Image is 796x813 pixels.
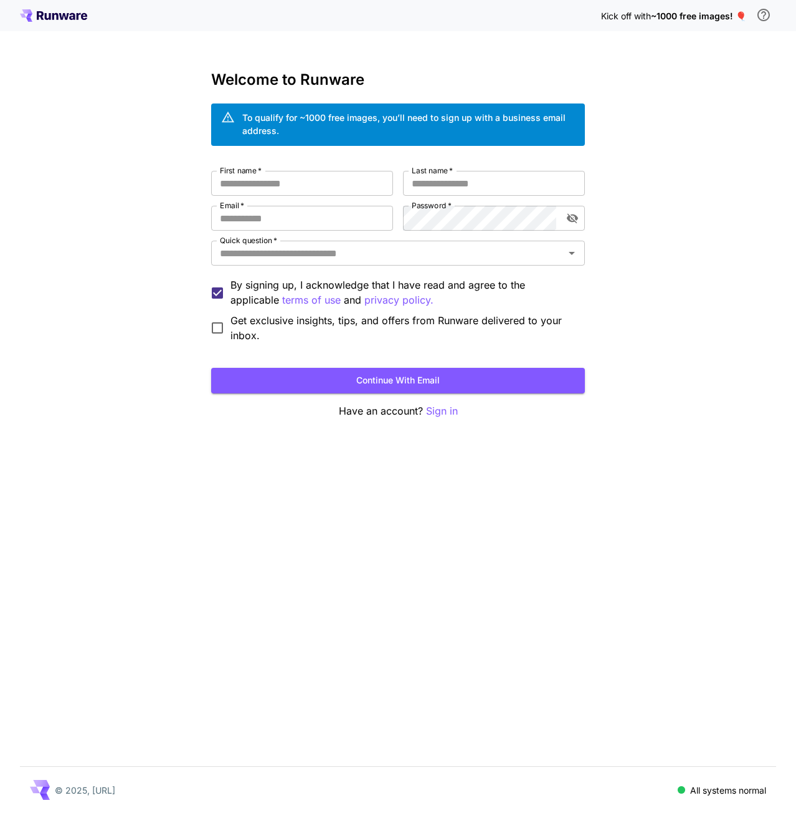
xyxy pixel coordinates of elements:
[690,784,766,797] p: All systems normal
[55,784,115,797] p: © 2025, [URL]
[211,71,585,89] h3: Welcome to Runware
[282,292,341,308] p: terms of use
[651,11,746,21] span: ~1000 free images! 🎈
[561,207,584,229] button: toggle password visibility
[211,368,585,393] button: Continue with email
[426,403,458,419] button: Sign in
[230,277,575,308] p: By signing up, I acknowledge that I have read and agree to the applicable and
[601,11,651,21] span: Kick off with
[751,2,776,27] button: In order to qualify for free credit, you need to sign up with a business email address and click ...
[563,244,580,262] button: Open
[412,200,452,211] label: Password
[230,313,575,343] span: Get exclusive insights, tips, and offers from Runware delivered to your inbox.
[220,200,244,211] label: Email
[412,165,453,176] label: Last name
[242,111,575,137] div: To qualify for ~1000 free images, you’ll need to sign up with a business email address.
[364,292,434,308] p: privacy policy.
[211,403,585,419] p: Have an account?
[220,165,262,176] label: First name
[364,292,434,308] button: By signing up, I acknowledge that I have read and agree to the applicable terms of use and
[220,235,277,246] label: Quick question
[282,292,341,308] button: By signing up, I acknowledge that I have read and agree to the applicable and privacy policy.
